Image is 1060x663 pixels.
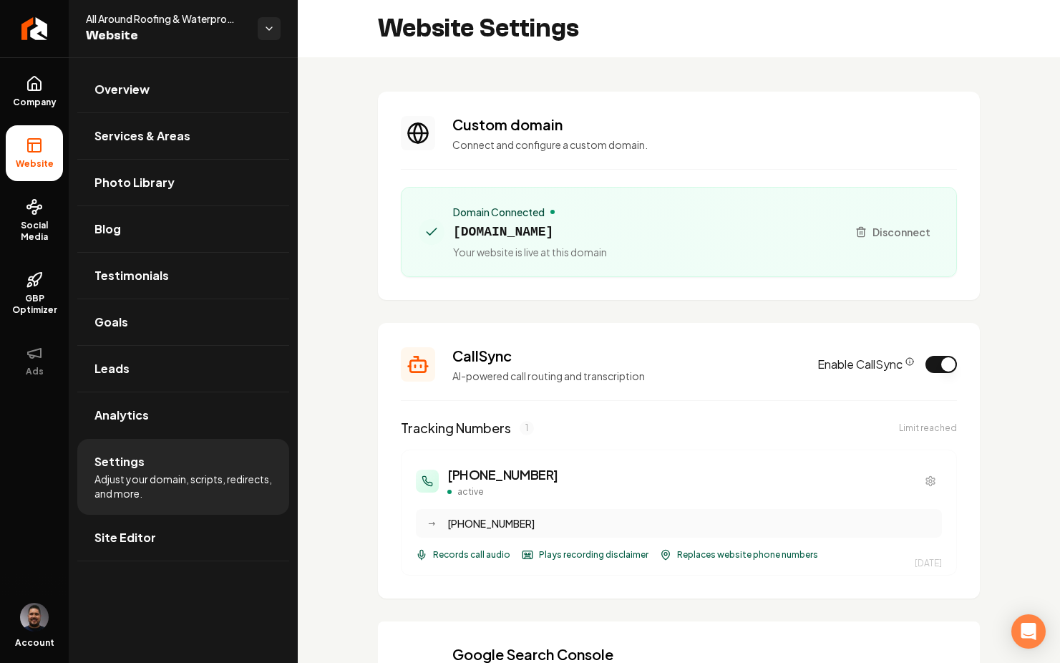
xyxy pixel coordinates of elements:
[401,418,511,438] h3: Tracking Numbers
[77,206,289,252] a: Blog
[452,346,800,366] h3: CallSync
[7,97,62,108] span: Company
[520,421,534,435] span: 1
[94,453,145,470] span: Settings
[905,357,914,366] button: CallSync Info
[94,221,121,238] span: Blog
[77,392,289,438] a: Analytics
[677,549,818,561] span: Replaces website phone numbers
[6,333,63,389] button: Ads
[94,174,175,191] span: Photo Library
[77,160,289,205] a: Photo Library
[94,407,149,424] span: Analytics
[20,603,49,631] img: Daniel Humberto Ortega Celis
[447,465,558,485] h3: [PHONE_NUMBER]
[452,369,800,383] p: AI-powered call routing and transcription
[6,220,63,243] span: Social Media
[433,549,510,561] span: Records call audio
[20,366,49,377] span: Ads
[872,225,930,240] span: Disconnect
[817,356,914,373] label: Enable CallSync
[94,360,130,377] span: Leads
[21,17,48,40] img: Rebolt Logo
[847,219,939,245] button: Disconnect
[378,14,579,43] h2: Website Settings
[94,81,150,98] span: Overview
[94,529,156,546] span: Site Editor
[10,158,59,170] span: Website
[94,472,272,500] span: Adjust your domain, scripts, redirects, and more.
[15,637,54,649] span: Account
[6,64,63,120] a: Company
[453,245,607,259] span: Your website is live at this domain
[94,314,128,331] span: Goals
[77,253,289,299] a: Testimonials
[6,260,63,327] a: GBP Optimizer
[77,113,289,159] a: Services & Areas
[86,26,246,46] span: Website
[452,137,957,152] p: Connect and configure a custom domain.
[94,127,190,145] span: Services & Areas
[1011,614,1046,649] div: Open Intercom Messenger
[94,267,169,284] span: Testimonials
[539,549,648,561] span: Plays recording disclaimer
[452,115,957,135] h3: Custom domain
[457,486,484,498] span: active
[6,293,63,316] span: GBP Optimizer
[77,299,289,345] a: Goals
[86,11,246,26] span: All Around Roofing & Waterproofing
[6,187,63,254] a: Social Media
[77,515,289,561] a: Site Editor
[899,422,957,434] div: Limit reached
[77,67,289,112] a: Overview
[453,205,545,219] span: Domain Connected
[915,558,942,569] div: [DATE]
[77,346,289,392] a: Leads
[447,516,933,531] div: [PHONE_NUMBER]
[20,603,49,631] button: Open user button
[428,518,435,529] span: →
[453,222,607,242] span: [DOMAIN_NAME]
